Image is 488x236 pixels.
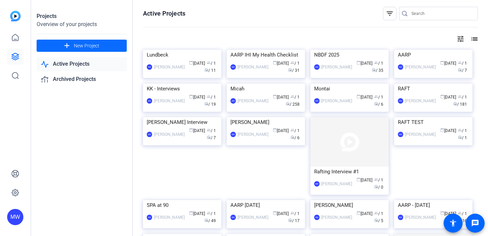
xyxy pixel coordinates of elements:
[314,181,320,187] div: MW
[440,211,444,215] span: calendar_today
[273,211,277,215] span: calendar_today
[372,68,383,73] span: / 35
[273,94,277,99] span: calendar_today
[398,117,469,127] div: RAFT TEST
[204,102,216,107] span: / 19
[458,135,467,140] span: / 1
[189,128,205,133] span: [DATE]
[147,215,152,220] div: MW
[458,95,467,100] span: / 1
[204,218,208,222] span: radio
[74,42,99,49] span: New Project
[458,211,467,216] span: / 1
[440,211,456,216] span: [DATE]
[458,68,462,72] span: radio
[238,131,268,138] div: [PERSON_NAME]
[357,177,361,181] span: calendar_today
[398,98,403,104] div: MW
[290,211,294,215] span: group
[458,94,462,99] span: group
[7,209,23,225] div: MW
[37,72,127,86] a: Archived Projects
[288,218,300,223] span: / 17
[286,102,290,106] span: radio
[207,95,216,100] span: / 1
[273,128,277,132] span: calendar_today
[37,20,127,28] div: Overview of your projects
[398,200,469,210] div: AARP - [DATE]
[189,61,205,66] span: [DATE]
[37,40,127,52] button: New Project
[147,84,218,94] div: KK - Interviews
[471,219,479,227] mat-icon: message
[290,128,300,133] span: / 1
[230,98,236,104] div: MW
[398,215,403,220] div: MW
[290,94,294,99] span: group
[374,95,383,100] span: / 1
[470,35,478,43] mat-icon: list
[207,61,216,66] span: / 1
[374,177,378,181] span: group
[405,131,436,138] div: [PERSON_NAME]
[207,211,216,216] span: / 1
[154,98,185,104] div: [PERSON_NAME]
[63,42,71,50] mat-icon: add
[314,64,320,70] div: MW
[357,211,361,215] span: calendar_today
[449,219,457,227] mat-icon: accessibility
[290,128,294,132] span: group
[207,211,211,215] span: group
[374,211,383,216] span: / 1
[230,64,236,70] div: MW
[290,95,300,100] span: / 1
[290,135,294,139] span: radio
[321,98,352,104] div: [PERSON_NAME]
[398,132,403,137] div: MW
[154,131,185,138] div: [PERSON_NAME]
[207,135,216,140] span: / 7
[374,185,383,190] span: / 0
[314,215,320,220] div: MW
[189,61,193,65] span: calendar_today
[230,117,301,127] div: [PERSON_NAME]
[273,95,289,100] span: [DATE]
[290,61,294,65] span: group
[374,218,383,223] span: / 5
[147,117,218,127] div: [PERSON_NAME] Interview
[147,50,218,60] div: Lundbeck
[204,102,208,106] span: radio
[357,95,372,100] span: [DATE]
[288,218,292,222] span: radio
[440,61,456,66] span: [DATE]
[321,180,352,187] div: [PERSON_NAME]
[189,211,193,215] span: calendar_today
[10,11,21,21] img: blue-gradient.svg
[398,50,469,60] div: AARP
[143,9,185,18] h1: Active Projects
[230,132,236,137] div: MW
[458,128,467,133] span: / 1
[288,68,300,73] span: / 31
[411,9,472,18] input: Search
[238,64,268,70] div: [PERSON_NAME]
[458,61,467,66] span: / 1
[238,214,268,221] div: [PERSON_NAME]
[238,98,268,104] div: [PERSON_NAME]
[207,61,211,65] span: group
[374,61,383,66] span: / 1
[147,200,218,210] div: SPA at 90
[204,68,216,73] span: / 11
[230,200,301,210] div: AARP [DATE]
[357,211,372,216] span: [DATE]
[458,211,462,215] span: group
[273,61,277,65] span: calendar_today
[456,35,465,43] mat-icon: tune
[230,84,301,94] div: Micah
[189,95,205,100] span: [DATE]
[314,50,385,60] div: NBDF 2025
[230,50,301,60] div: AARP IHI My Health Checklist
[372,68,376,72] span: radio
[405,214,436,221] div: [PERSON_NAME]
[286,102,300,107] span: / 258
